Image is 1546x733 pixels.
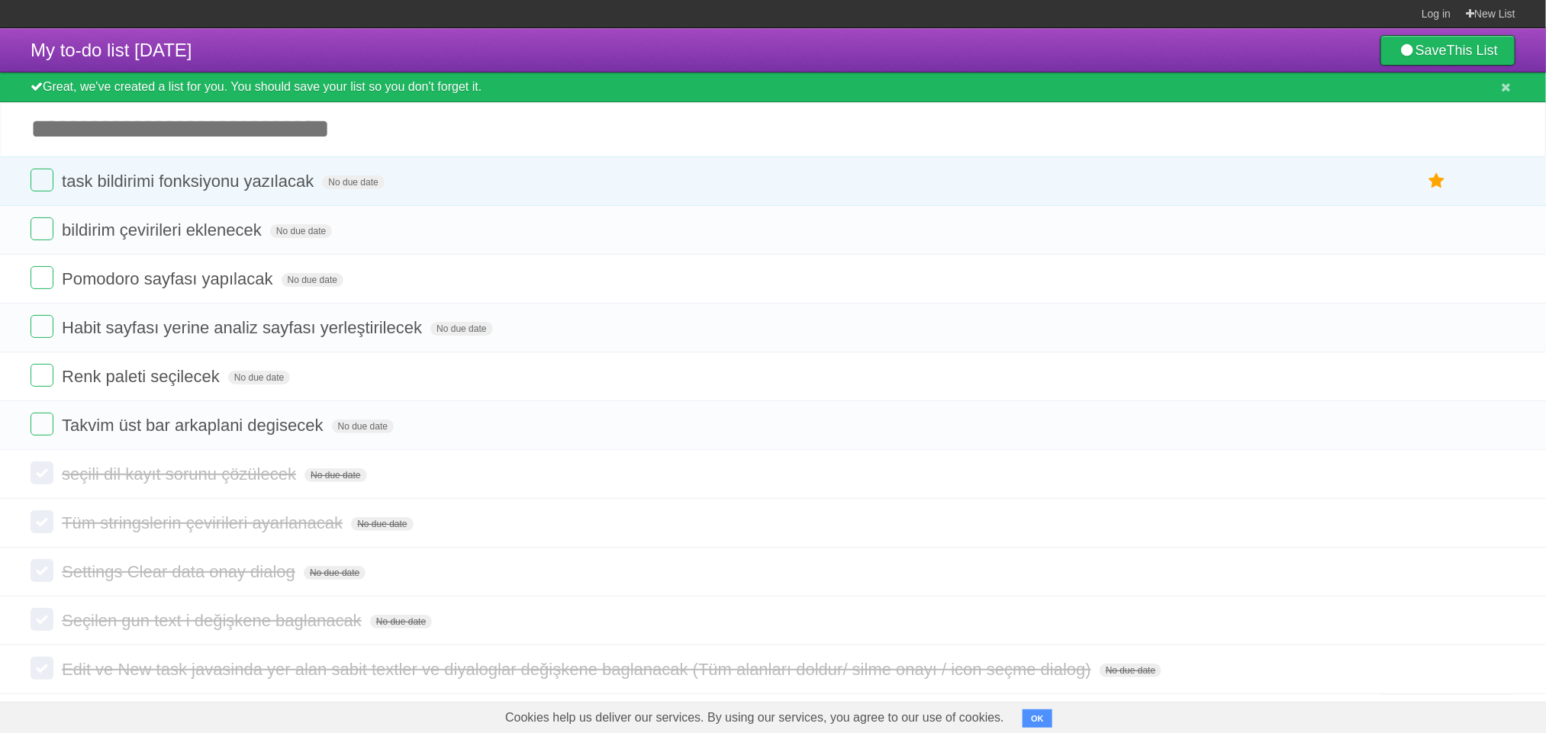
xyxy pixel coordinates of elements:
span: Edit ve New task javasinda yer alan sabit textler ve diyaloglar değişkene baglanacak (Tüm alanlar... [62,660,1095,679]
span: Seçilen gun text i değişkene baglanacak [62,611,366,630]
label: Done [31,608,53,631]
span: No due date [270,224,332,238]
span: My to-do list [DATE] [31,40,192,60]
span: No due date [370,615,432,629]
label: Done [31,510,53,533]
label: Done [31,364,53,387]
span: No due date [322,175,384,189]
b: This List [1447,43,1498,58]
label: Done [31,559,53,582]
span: No due date [304,468,366,482]
a: SaveThis List [1380,35,1515,66]
span: Settings Clear data onay dialog [62,562,299,581]
span: Cookies help us deliver our services. By using our services, you agree to our use of cookies. [490,702,1019,733]
span: seçili dil kayıt sorunu çözülecek [62,465,300,484]
span: No due date [351,517,413,531]
label: Done [31,266,53,289]
span: task bildirimi fonksiyonu yazılacak [62,172,317,191]
label: Done [31,169,53,191]
label: Done [31,315,53,338]
span: Renk paleti seçilecek [62,367,224,386]
button: OK [1023,709,1052,728]
label: Done [31,413,53,436]
span: No due date [430,322,492,336]
span: No due date [304,566,366,580]
label: Done [31,217,53,240]
span: No due date [1100,664,1161,677]
label: Done [31,461,53,484]
span: Tüm stringslerin çevirileri ayarlanacak [62,513,346,532]
label: Done [31,657,53,680]
span: bildirim çevirileri eklenecek [62,220,266,240]
span: Pomodoro sayfası yapılacak [62,269,276,288]
span: Takvim üst bar arkaplani degisecek [62,416,327,435]
label: Star task [1422,169,1451,194]
span: Habit sayfası yerine analiz sayfası yerleştirilecek [62,318,426,337]
span: No due date [282,273,343,287]
span: No due date [228,371,290,384]
span: No due date [332,420,394,433]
